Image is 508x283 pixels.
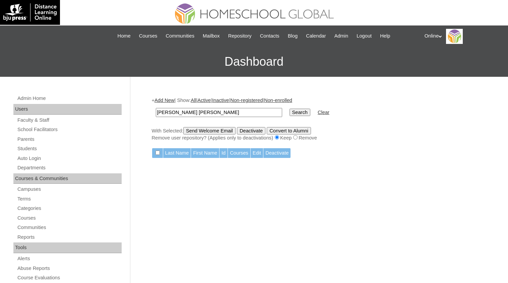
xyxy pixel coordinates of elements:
[257,32,283,40] a: Contacts
[17,204,122,213] a: Categories
[17,233,122,241] a: Reports
[13,173,122,184] div: Courses & Communities
[17,195,122,203] a: Terms
[380,32,390,40] span: Help
[228,32,252,40] span: Repository
[17,154,122,163] a: Auto Login
[377,32,393,40] a: Help
[152,97,484,141] div: + | Show: | | | |
[152,127,484,141] div: With Selected:
[219,148,228,158] td: Id
[318,110,329,115] a: Clear
[225,32,255,40] a: Repository
[152,134,484,141] div: Remove user repository? (Applies only to deactivations) Keep Remove
[154,98,174,103] a: Add New
[3,3,57,21] img: logo-white.png
[118,32,131,40] span: Home
[139,32,157,40] span: Courses
[183,127,236,134] input: Send Welcome Email
[284,32,301,40] a: Blog
[264,98,292,103] a: Non-enrolled
[114,32,134,40] a: Home
[306,32,326,40] span: Calendar
[425,29,501,44] div: Online
[191,148,219,158] td: First Name
[17,254,122,263] a: Alerts
[290,109,310,116] input: Search
[17,125,122,134] a: School Facilitators
[353,32,375,40] a: Logout
[331,32,352,40] a: Admin
[191,98,196,103] a: All
[334,32,348,40] span: Admin
[263,148,291,158] td: Deactivate
[251,148,263,158] td: Edit
[288,32,298,40] span: Blog
[17,214,122,222] a: Courses
[17,145,122,153] a: Students
[212,98,229,103] a: Inactive
[166,32,194,40] span: Communities
[230,98,263,103] a: Non-registered
[303,32,329,40] a: Calendar
[3,47,505,77] h3: Dashboard
[13,242,122,253] div: Tools
[162,32,198,40] a: Communities
[163,148,191,158] td: Last Name
[199,32,223,40] a: Mailbox
[17,135,122,144] a: Parents
[17,264,122,273] a: Abuse Reports
[17,223,122,232] a: Communities
[446,29,463,44] img: Online Academy
[17,116,122,124] a: Faculty & Staff
[17,274,122,282] a: Course Evaluations
[136,32,161,40] a: Courses
[357,32,372,40] span: Logout
[17,185,122,193] a: Campuses
[237,127,265,134] input: Deactivate
[156,108,282,117] input: Search
[197,98,211,103] a: Active
[17,164,122,172] a: Departments
[17,94,122,103] a: Admin Home
[228,148,250,158] td: Courses
[260,32,279,40] span: Contacts
[13,104,122,115] div: Users
[203,32,220,40] span: Mailbox
[267,127,311,134] input: Convert to Alumni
